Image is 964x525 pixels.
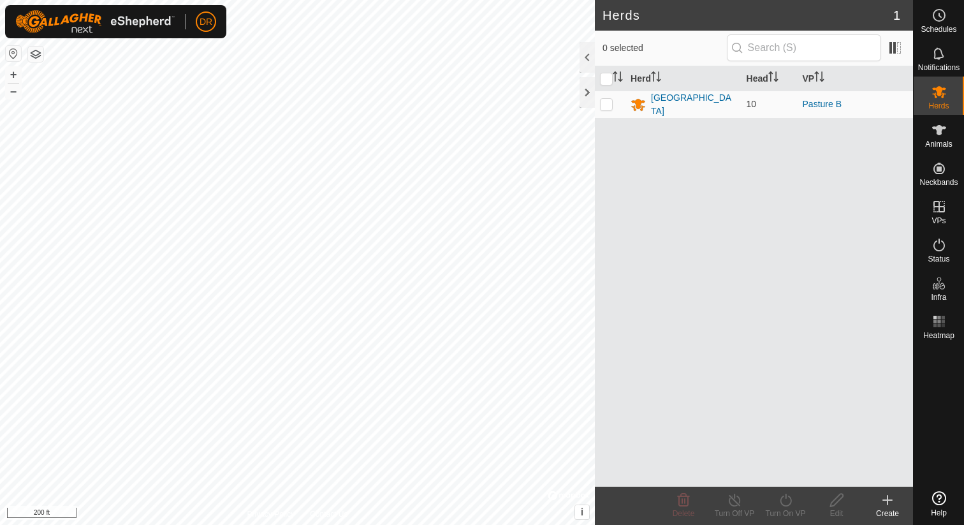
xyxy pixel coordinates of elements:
span: Neckbands [919,179,958,186]
span: Help [931,509,947,517]
button: – [6,84,21,99]
p-sorticon: Activate to sort [651,73,661,84]
a: Contact Us [310,508,347,520]
span: VPs [931,217,946,225]
span: 10 [747,99,757,109]
span: Heatmap [923,332,954,339]
th: VP [798,66,913,91]
div: Edit [811,508,862,519]
img: Gallagher Logo [15,10,175,33]
span: Notifications [918,64,960,71]
p-sorticon: Activate to sort [613,73,623,84]
div: Create [862,508,913,519]
span: i [581,507,583,517]
span: Herds [928,102,949,110]
div: [GEOGRAPHIC_DATA] [651,91,736,118]
span: 0 selected [602,41,727,55]
h2: Herds [602,8,893,23]
span: Status [928,255,949,263]
button: + [6,67,21,82]
span: Delete [673,509,695,518]
button: i [575,505,589,519]
button: Reset Map [6,46,21,61]
span: DR [200,15,212,29]
input: Search (S) [727,34,881,61]
th: Head [741,66,798,91]
a: Privacy Policy [247,508,295,520]
span: 1 [893,6,900,25]
button: Map Layers [28,47,43,62]
span: Animals [925,140,953,148]
a: Help [914,486,964,522]
th: Herd [625,66,741,91]
div: Turn Off VP [709,508,760,519]
a: Pasture B [803,99,842,109]
div: Turn On VP [760,508,811,519]
span: Schedules [921,26,956,33]
p-sorticon: Activate to sort [814,73,824,84]
p-sorticon: Activate to sort [768,73,778,84]
span: Infra [931,293,946,301]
